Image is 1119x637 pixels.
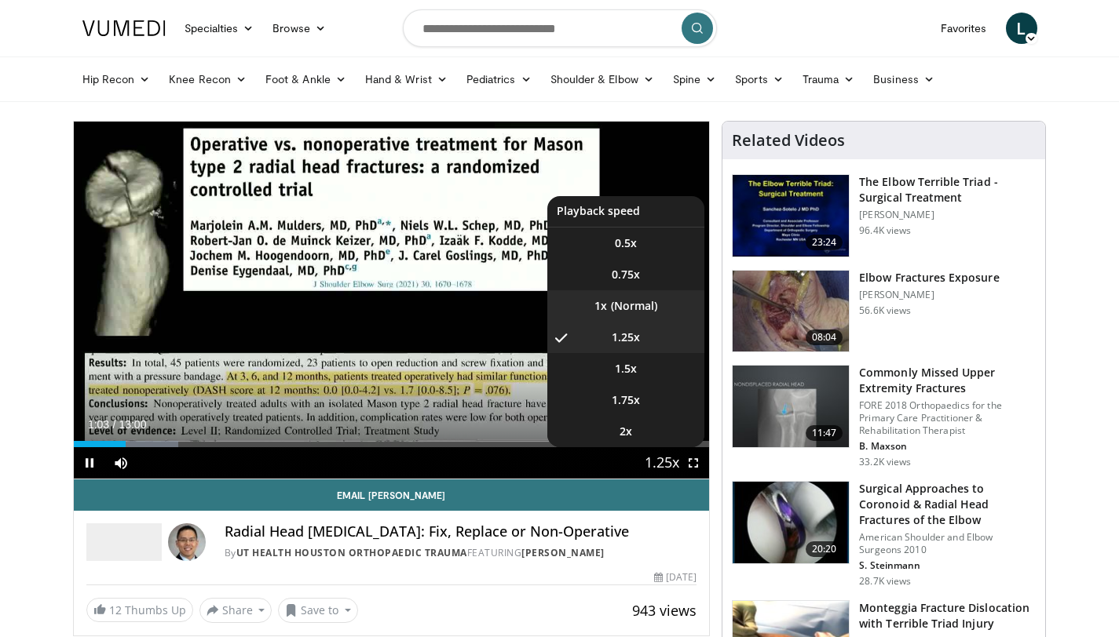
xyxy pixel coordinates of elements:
span: 11:47 [806,425,843,441]
p: American Shoulder and Elbow Surgeons 2010 [859,531,1036,556]
div: By FEATURING [225,546,697,560]
img: UT Health Houston Orthopaedic Trauma [86,523,162,561]
button: Share [199,598,272,623]
span: 1:03 [88,418,109,431]
a: Business [864,64,944,95]
a: 11:47 Commonly Missed Upper Extremity Fractures FORE 2018 Orthopaedics for the Primary Care Pract... [732,365,1036,468]
button: Save to [278,598,358,623]
button: Mute [105,447,137,479]
span: 0.5x [615,235,637,251]
button: Fullscreen [678,447,709,479]
img: VuMedi Logo [82,20,166,36]
h3: Commonly Missed Upper Extremity Fractures [859,365,1036,396]
a: Hip Recon [73,64,160,95]
p: 96.4K views [859,224,911,237]
a: Sports [726,64,793,95]
a: 08:04 Elbow Fractures Exposure [PERSON_NAME] 56.6K views [732,270,1036,353]
a: Browse [263,13,335,44]
a: Knee Recon [159,64,256,95]
span: 0.75x [612,267,640,282]
img: b2c65235-e098-4cd2-ab0f-914df5e3e270.150x105_q85_crop-smart_upscale.jpg [733,366,849,447]
a: 23:24 The Elbow Terrible Triad - Surgical Treatment [PERSON_NAME] 96.4K views [732,174,1036,257]
span: 20:20 [806,541,843,557]
p: 33.2K views [859,456,911,468]
video-js: Video Player [74,122,710,479]
img: Avatar [168,523,206,561]
div: [DATE] [654,570,697,584]
span: 1.5x [615,361,637,377]
a: Email [PERSON_NAME] [74,479,710,511]
a: Foot & Ankle [256,64,356,95]
input: Search topics, interventions [403,9,717,47]
span: / [113,418,116,431]
span: 1x [594,298,607,314]
a: UT Health Houston Orthopaedic Trauma [236,546,467,559]
a: Spine [664,64,726,95]
p: B. Maxson [859,440,1036,453]
h3: Surgical Approaches to Coronoid & Radial Head Fractures of the Elbow [859,481,1036,528]
a: 12 Thumbs Up [86,598,193,622]
button: Pause [74,447,105,479]
p: FORE 2018 Orthopaedics for the Primary Care Practitioner & Rehabilitation Therapist [859,399,1036,437]
span: 2x [620,424,632,439]
h4: Radial Head [MEDICAL_DATA]: Fix, Replace or Non-Operative [225,523,697,541]
span: 1.75x [612,392,640,408]
span: 12 [109,602,122,617]
img: 162531_0000_1.png.150x105_q85_crop-smart_upscale.jpg [733,175,849,257]
button: Playback Rate [646,447,678,479]
a: [PERSON_NAME] [521,546,605,559]
span: 13:00 [119,418,146,431]
a: L [1006,13,1037,44]
a: Hand & Wrist [356,64,457,95]
span: 23:24 [806,235,843,250]
div: Progress Bar [74,441,710,447]
p: [PERSON_NAME] [859,289,999,301]
span: 943 views [632,601,697,620]
img: heCDP4pTuni5z6vX4xMDoxOjBrO-I4W8_11.150x105_q85_crop-smart_upscale.jpg [733,271,849,352]
a: Favorites [931,13,996,44]
span: 1.25x [612,329,640,345]
img: stein2_1.png.150x105_q85_crop-smart_upscale.jpg [733,482,849,563]
a: 20:20 Surgical Approaches to Coronoid & Radial Head Fractures of the Elbow American Shoulder and ... [732,481,1036,588]
p: [PERSON_NAME] [859,209,1036,221]
h3: Elbow Fractures Exposure [859,270,999,286]
p: S. Steinmann [859,559,1036,572]
a: Pediatrics [457,64,541,95]
a: Specialties [175,13,264,44]
h3: Monteggia Fracture Dislocation with Terrible Triad Injury [859,600,1036,632]
p: 28.7K views [859,575,911,588]
span: 08:04 [806,329,843,345]
h4: Related Videos [732,131,845,150]
p: 56.6K views [859,304,911,317]
a: Trauma [793,64,865,95]
h3: The Elbow Terrible Triad - Surgical Treatment [859,174,1036,206]
a: Shoulder & Elbow [541,64,664,95]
